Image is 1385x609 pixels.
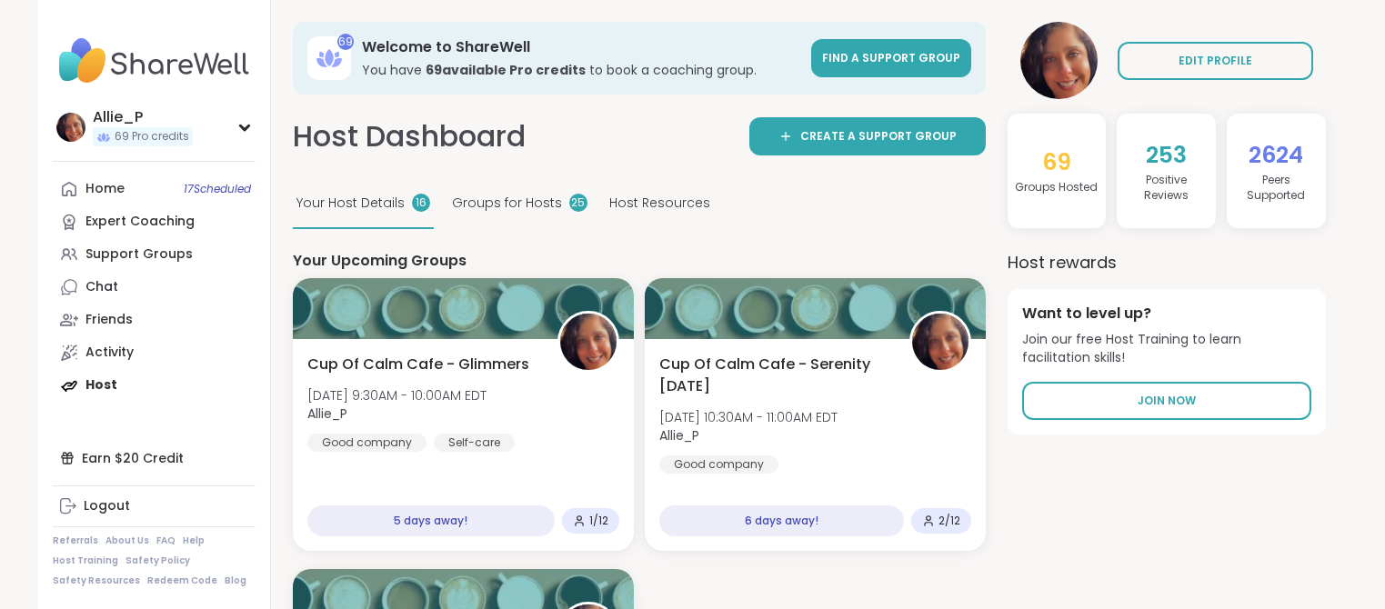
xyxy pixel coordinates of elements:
[53,271,256,304] a: Chat
[53,238,256,271] a: Support Groups
[84,497,130,515] div: Logout
[53,574,140,587] a: Safety Resources
[1124,173,1209,204] h4: Positive Review s
[184,182,251,196] span: 17 Scheduled
[307,505,555,536] div: 5 days away!
[1020,22,1098,99] img: Allie_P
[811,39,971,77] a: Find a support group
[156,534,176,547] a: FAQ
[912,314,968,370] img: Allie_P
[56,113,85,142] img: Allie_P
[105,534,149,547] a: About Us
[1042,146,1071,178] span: 69
[53,304,256,336] a: Friends
[53,442,256,474] div: Earn $20 Credit
[659,354,889,397] span: Cup Of Calm Cafe - Serenity [DATE]
[307,434,427,452] div: Good company
[1022,331,1311,366] span: Join our free Host Training to learn facilitation skills!
[1008,250,1326,275] h3: Host rewards
[609,194,710,213] span: Host Resources
[659,426,699,444] b: Allie_P
[569,194,587,212] div: 25
[362,61,800,79] h3: You have to book a coaching group.
[426,61,586,79] b: 69 available Pro credit s
[53,534,98,547] a: Referrals
[307,386,487,404] span: [DATE] 9:30AM - 10:00AM EDT
[659,455,778,474] div: Good company
[412,194,430,212] div: 16
[307,404,347,423] b: Allie_P
[1118,42,1313,80] a: EDIT PROFILE
[822,50,960,65] span: Find a support group
[296,194,405,213] span: Your Host Details
[659,505,904,536] div: 6 days away!
[53,29,256,93] img: ShareWell Nav Logo
[1022,382,1311,420] a: Join Now
[115,129,189,145] span: 69 Pro credits
[85,180,125,198] div: Home
[293,116,526,157] h1: Host Dashboard
[1146,139,1187,171] span: 253
[589,514,608,528] span: 1 / 12
[659,408,838,426] span: [DATE] 10:30AM - 11:00AM EDT
[1015,180,1098,195] h4: Groups Hosted
[800,128,957,145] span: Create a support group
[1138,393,1196,409] span: Join Now
[1234,173,1319,204] h4: Peers Supported
[53,205,256,238] a: Expert Coaching
[93,107,193,127] div: Allie_P
[434,434,515,452] div: Self-care
[307,354,529,375] span: Cup Of Calm Cafe - Glimmers
[938,514,960,528] span: 2 / 12
[125,554,190,567] a: Safety Policy
[85,278,118,296] div: Chat
[225,574,246,587] a: Blog
[337,34,354,50] div: 69
[1022,304,1311,324] h4: Want to level up?
[1179,53,1252,69] span: EDIT PROFILE
[147,574,217,587] a: Redeem Code
[560,314,617,370] img: Allie_P
[85,344,134,362] div: Activity
[85,245,193,264] div: Support Groups
[53,173,256,205] a: Home17Scheduled
[85,311,133,329] div: Friends
[53,554,118,567] a: Host Training
[85,213,195,231] div: Expert Coaching
[362,37,800,57] h3: Welcome to ShareWell
[53,336,256,369] a: Activity
[183,534,205,547] a: Help
[293,251,986,271] h4: Your Upcoming Groups
[749,117,986,155] a: Create a support group
[452,194,562,213] span: Groups for Hosts
[1249,139,1303,171] span: 2624
[53,490,256,523] a: Logout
